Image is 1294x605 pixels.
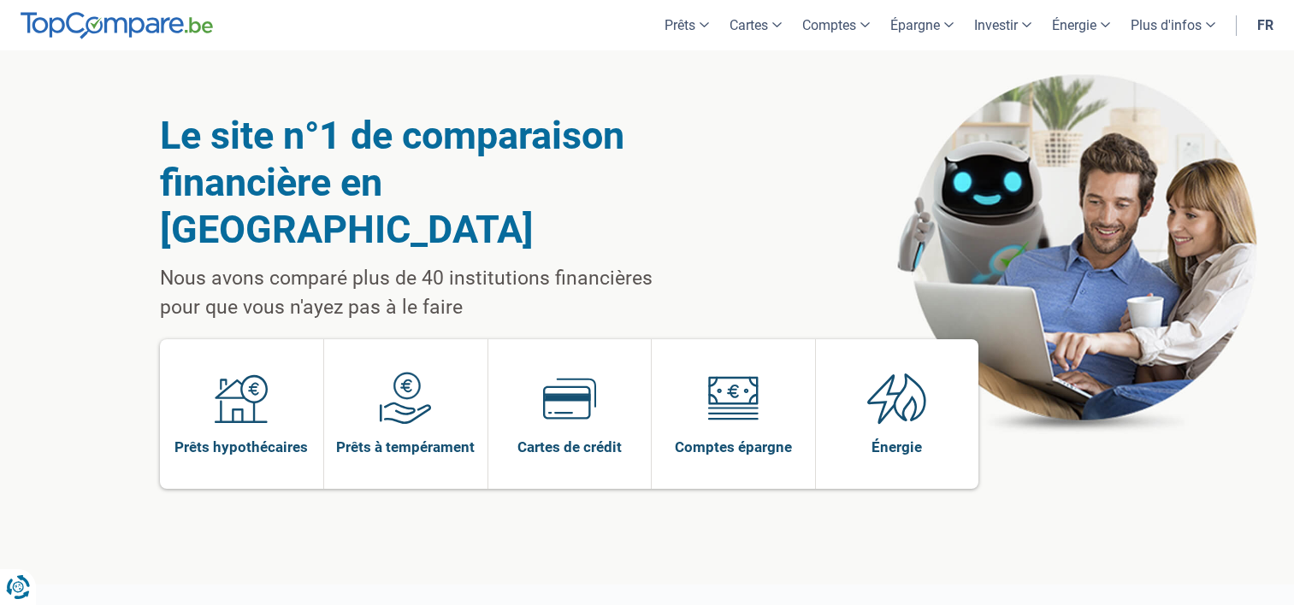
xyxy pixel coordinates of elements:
[675,438,792,456] span: Comptes épargne
[816,339,979,489] a: Énergie Énergie
[652,339,815,489] a: Comptes épargne Comptes épargne
[21,12,213,39] img: TopCompare
[379,372,432,425] img: Prêts à tempérament
[324,339,487,489] a: Prêts à tempérament Prêts à tempérament
[488,339,652,489] a: Cartes de crédit Cartes de crédit
[872,438,922,456] span: Énergie
[215,372,268,425] img: Prêts hypothécaires
[174,438,308,456] span: Prêts hypothécaires
[160,264,696,322] p: Nous avons comparé plus de 40 institutions financières pour que vous n'ayez pas à le faire
[517,438,622,456] span: Cartes de crédit
[160,339,324,489] a: Prêts hypothécaires Prêts hypothécaires
[867,372,927,425] img: Énergie
[706,372,759,425] img: Comptes épargne
[543,372,596,425] img: Cartes de crédit
[160,112,696,253] h1: Le site n°1 de comparaison financière en [GEOGRAPHIC_DATA]
[336,438,475,456] span: Prêts à tempérament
